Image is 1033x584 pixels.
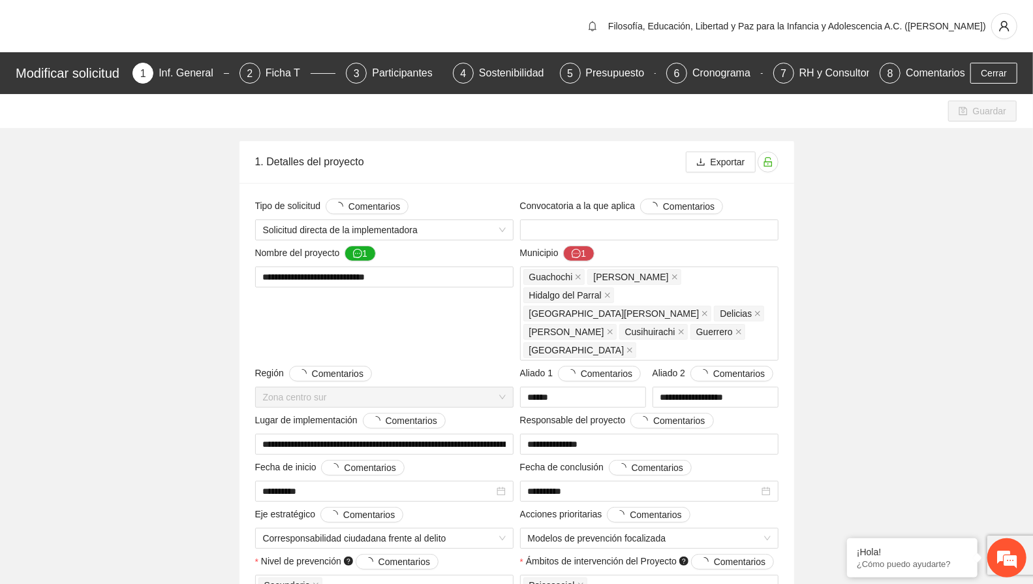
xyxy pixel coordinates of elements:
[255,143,686,180] div: 1. Detalles del proyecto
[558,366,641,381] button: Aliado 1
[255,507,404,523] span: Eje estratégico
[520,246,595,261] span: Municipio
[690,366,773,381] button: Aliado 2
[371,416,386,425] span: loading
[159,63,224,84] div: Inf. General
[678,329,685,335] span: close
[780,68,786,79] span: 7
[608,21,986,31] span: Filosofía, Educación, Libertad y Paz para la Infancia y Adolescencia A.C. ([PERSON_NAME])
[609,460,692,476] button: Fecha de conclusión
[372,63,443,84] div: Participantes
[263,387,506,407] span: Zona centro sur
[356,554,439,570] button: Nivel de prevención question-circle
[479,63,555,84] div: Sostenibilidad
[575,274,581,280] span: close
[625,325,675,339] span: Cusihuirachi
[520,413,714,429] span: Responsable del proyecto
[330,463,344,472] span: loading
[567,68,573,79] span: 5
[640,199,723,214] button: Convocatoria a la que aplica
[76,174,180,306] span: Estamos en línea.
[696,157,705,168] span: download
[714,555,765,569] span: Comentarios
[255,413,446,429] span: Lugar de implementación
[587,269,681,285] span: Guadalupe y Calvo
[348,199,400,214] span: Comentarios
[528,528,771,548] span: Modelos de prevención focalizada
[523,306,712,321] span: Santa Bárbara
[992,20,1017,32] span: user
[674,68,680,79] span: 6
[773,63,870,84] div: 7RH y Consultores
[857,547,968,557] div: ¡Hola!
[630,413,713,429] button: Responsable del proyecto
[344,461,395,475] span: Comentarios
[720,306,752,321] span: Delicias
[345,246,376,261] button: Nombre del proyecto
[686,152,756,172] button: downloadExportar
[586,63,655,84] div: Presupuesto
[529,270,573,284] span: Guachochi
[607,507,690,523] button: Acciones prioritarias
[520,460,692,476] span: Fecha de conclusión
[346,63,442,84] div: 3Participantes
[520,507,690,523] span: Acciones prioritarias
[690,324,745,340] span: Guerrero
[617,463,632,472] span: loading
[593,270,668,284] span: [PERSON_NAME]
[604,292,611,299] span: close
[344,557,353,566] span: question-circle
[711,155,745,169] span: Exportar
[619,324,688,340] span: Cusihuirachi
[582,16,603,37] button: bell
[354,68,360,79] span: 3
[626,347,633,353] span: close
[691,554,774,570] button: Ámbitos de intervención del Proyecto question-circle
[255,366,373,381] span: Región
[758,157,778,167] span: unlock
[523,324,617,340] span: Cuauhtémoc
[563,246,594,261] button: Municipio
[523,342,637,358] span: Chihuahua
[263,220,506,240] span: Solicitud directa de la implementadora
[363,413,446,429] button: Lugar de implementación
[298,369,312,378] span: loading
[364,557,378,566] span: loading
[7,357,249,402] textarea: Escriba su mensaje y pulse “Intro”
[378,555,430,569] span: Comentarios
[266,63,311,84] div: Ficha T
[529,325,604,339] span: [PERSON_NAME]
[991,13,1017,39] button: user
[735,329,742,335] span: close
[261,554,439,570] span: Nivel de prevención
[386,414,437,428] span: Comentarios
[615,510,630,519] span: loading
[714,306,764,321] span: Delicias
[520,366,641,381] span: Aliado 1
[700,557,714,566] span: loading
[607,329,613,335] span: close
[353,249,362,259] span: message
[653,366,774,381] span: Aliado 2
[857,559,968,569] p: ¿Cómo puedo ayudarte?
[758,152,779,172] button: unlock
[713,366,765,381] span: Comentarios
[289,366,372,381] button: Región
[653,414,705,428] span: Comentarios
[523,269,585,285] span: Guachochi
[329,510,343,519] span: loading
[566,369,581,378] span: loading
[632,461,683,475] span: Comentarios
[326,199,409,214] button: Tipo de solicitud
[321,460,404,476] button: Fecha de inicio
[214,7,245,38] div: Minimizar ventana de chat en vivo
[68,67,219,84] div: Chatee con nosotros ahora
[526,554,774,570] span: Ámbitos de intervención del Proyecto
[981,66,1007,80] span: Cerrar
[461,68,467,79] span: 4
[343,508,395,522] span: Comentarios
[671,274,678,280] span: close
[663,199,715,214] span: Comentarios
[520,199,724,214] span: Convocatoria a la que aplica
[970,63,1017,84] button: Cerrar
